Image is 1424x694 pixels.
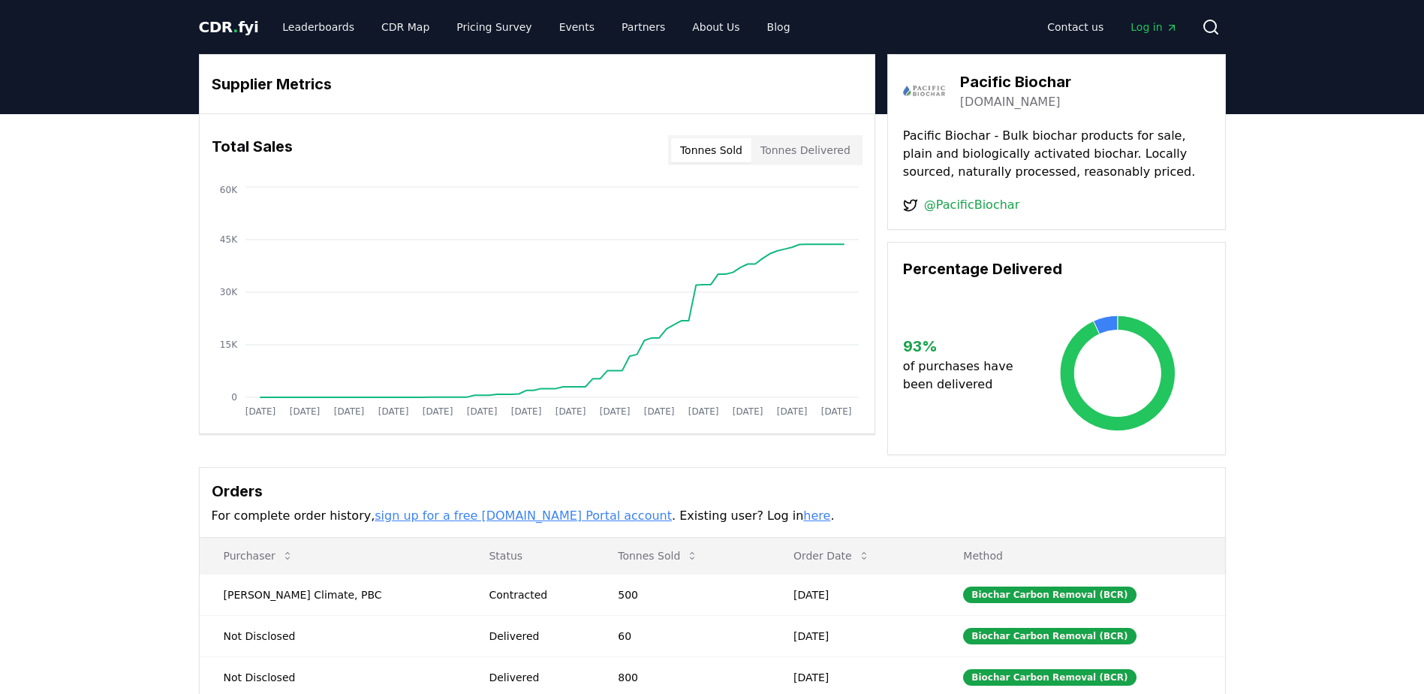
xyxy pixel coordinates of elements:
a: Pricing Survey [444,14,543,41]
a: About Us [680,14,751,41]
div: Delivered [489,670,582,685]
a: Contact us [1035,14,1115,41]
tspan: [DATE] [333,406,364,417]
span: . [233,18,238,36]
tspan: [DATE] [245,406,275,417]
a: @PacificBiochar [924,196,1019,214]
h3: Supplier Metrics [212,73,863,95]
h3: Percentage Delivered [903,258,1210,280]
tspan: 60K [219,185,237,195]
div: Biochar Carbon Removal (BCR) [963,628,1136,644]
tspan: [DATE] [820,406,851,417]
tspan: [DATE] [466,406,497,417]
a: CDR Map [369,14,441,41]
tspan: [DATE] [289,406,320,417]
button: Tonnes Sold [606,541,710,571]
button: Tonnes Delivered [751,138,860,162]
p: For complete order history, . Existing user? Log in . [212,507,1213,525]
a: Events [547,14,607,41]
a: sign up for a free [DOMAIN_NAME] Portal account [375,508,672,523]
div: Biochar Carbon Removal (BCR) [963,669,1136,686]
tspan: [DATE] [688,406,718,417]
tspan: [DATE] [776,406,807,417]
div: Biochar Carbon Removal (BCR) [963,587,1136,603]
h3: Total Sales [212,135,293,165]
td: 60 [594,615,769,656]
a: here [803,508,830,523]
tspan: [DATE] [599,406,630,417]
tspan: [DATE] [422,406,453,417]
td: [DATE] [769,615,939,656]
nav: Main [270,14,802,41]
nav: Main [1035,14,1189,41]
tspan: 0 [231,392,237,403]
div: Contracted [489,587,582,602]
tspan: [DATE] [643,406,674,417]
p: Method [951,548,1212,563]
td: [PERSON_NAME] Climate, PBC [200,574,465,615]
p: Status [477,548,582,563]
p: Pacific Biochar - Bulk biochar products for sale, plain and biologically activated biochar. Local... [903,127,1210,181]
tspan: [DATE] [555,406,586,417]
span: Log in [1130,20,1177,35]
a: Partners [610,14,677,41]
p: of purchases have been delivered [903,358,1025,394]
div: Delivered [489,629,582,644]
a: Blog [755,14,802,41]
td: 500 [594,574,769,615]
span: CDR fyi [199,18,259,36]
img: Pacific Biochar-logo [903,70,945,112]
button: Tonnes Sold [671,138,751,162]
h3: Pacific Biochar [960,71,1071,93]
a: Leaderboards [270,14,366,41]
tspan: [DATE] [378,406,408,417]
tspan: 30K [219,287,237,297]
button: Purchaser [212,541,306,571]
tspan: 45K [219,234,237,245]
tspan: [DATE] [510,406,541,417]
a: CDR.fyi [199,17,259,38]
td: [DATE] [769,574,939,615]
td: Not Disclosed [200,615,465,656]
button: Order Date [781,541,882,571]
a: [DOMAIN_NAME] [960,93,1061,111]
h3: 93 % [903,335,1025,358]
a: Log in [1118,14,1189,41]
h3: Orders [212,480,1213,502]
tspan: [DATE] [732,406,763,417]
tspan: 15K [219,339,237,350]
